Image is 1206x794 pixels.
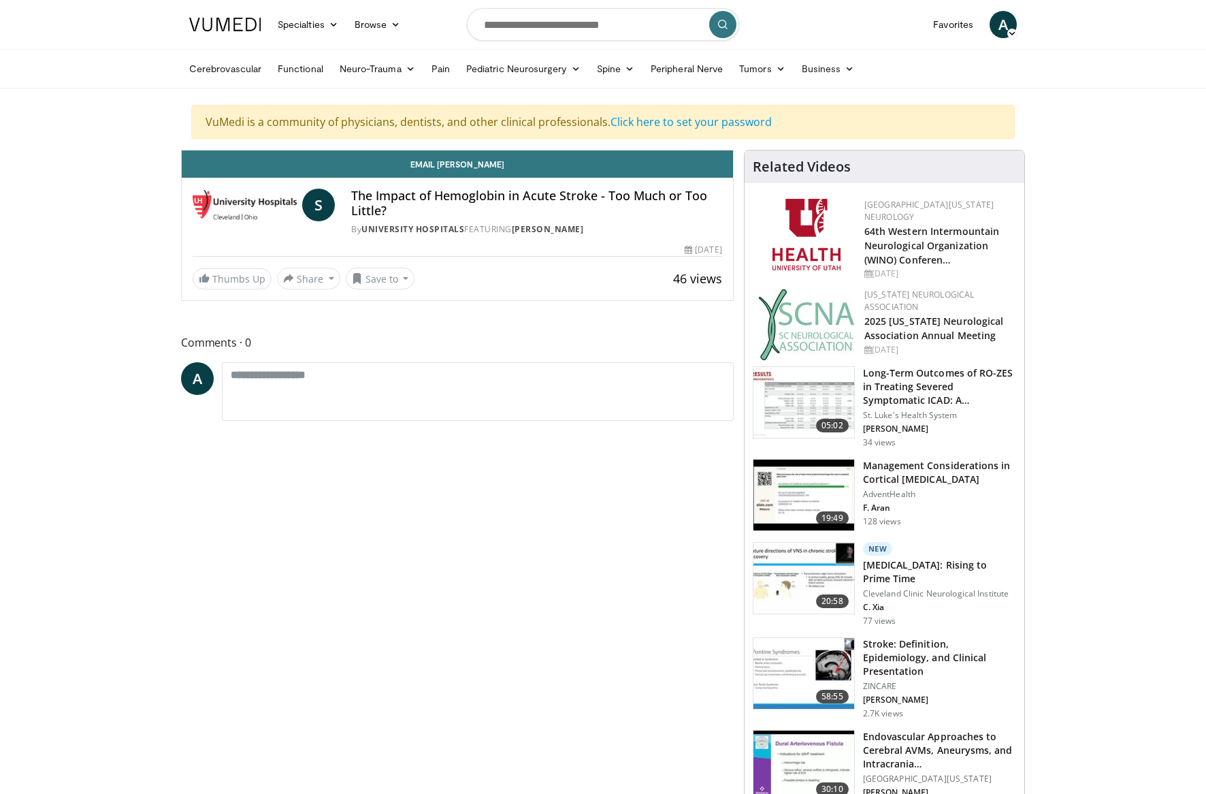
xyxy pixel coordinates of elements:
a: A [181,362,214,395]
span: 05:02 [816,419,849,432]
div: VuMedi is a community of physicians, dentists, and other clinical professionals. [191,105,1015,139]
img: VuMedi Logo [189,18,261,31]
h3: Management Considerations in Cortical [MEDICAL_DATA] [863,459,1016,486]
span: 19:49 [816,511,849,525]
p: 77 views [863,616,896,626]
p: St. Luke's Health System [863,410,1016,421]
span: Comments 0 [181,334,734,351]
button: Save to [346,268,415,289]
p: F. Aran [863,503,1016,513]
a: 2025 [US_STATE] Neurological Association Annual Meeting [864,315,1004,342]
a: 64th Western Intermountain Neurological Organization (WINO) Conferen… [864,225,1000,266]
img: 26d5732c-95f1-4678-895e-01ffe56ce748.150x105_q85_crop-smart_upscale.jpg [753,638,854,709]
div: By FEATURING [351,223,721,236]
p: [PERSON_NAME] [863,695,1016,705]
h3: [MEDICAL_DATA]: Rising to Prime Time [863,558,1016,586]
div: [DATE] [685,244,721,256]
a: Pain [423,55,458,82]
input: Search topics, interventions [467,8,739,41]
a: Favorites [925,11,981,38]
a: [PERSON_NAME] [512,223,584,235]
div: [DATE] [864,268,1013,280]
a: Pediatric Neurosurgery [458,55,589,82]
p: 128 views [863,516,901,527]
span: 46 views [673,270,722,287]
a: Cerebrovascular [181,55,270,82]
img: b123db18-9392-45ae-ad1d-42c3758a27aa.jpg.150x105_q85_autocrop_double_scale_upscale_version-0.2.jpg [758,289,855,360]
p: [PERSON_NAME] [863,424,1016,434]
div: [DATE] [864,344,1013,356]
a: Functional [270,55,331,82]
h3: Stroke: Definition, Epidemiology, and Clinical Presentation [863,637,1016,678]
img: 627c2dd7-b815-408c-84d8-5c8a7424924c.150x105_q85_crop-smart_upscale.jpg [753,367,854,438]
p: Cleveland Clinic Neurological Institute [863,588,1016,599]
h3: Endovascular Approaches to Cerebral AVMs, Aneurysms, and Intracrania… [863,730,1016,771]
p: AdventHealth [863,489,1016,500]
button: Share [277,268,340,289]
a: A [990,11,1017,38]
a: Tumors [731,55,794,82]
a: Neuro-Trauma [331,55,423,82]
img: University Hospitals [193,189,297,221]
a: 20:58 New [MEDICAL_DATA]: Rising to Prime Time Cleveland Clinic Neurological Institute C. Xia 77 ... [753,542,1016,626]
h4: The Impact of Hemoglobin in Acute Stroke - Too Much or Too Little? [351,189,721,218]
p: New [863,542,893,556]
a: 05:02 Long-Term Outcomes of RO-ZES in Treating Severed Symptomatic ICAD: A… St. Luke's Health Sys... [753,366,1016,448]
p: 2.7K views [863,708,903,719]
p: ZINCARE [863,681,1016,692]
span: 58:55 [816,690,849,703]
a: Click here to set your password [610,114,772,129]
a: S [302,189,335,221]
a: [GEOGRAPHIC_DATA][US_STATE] Neurology [864,199,994,223]
a: Peripheral Nerve [642,55,731,82]
a: Spine [589,55,642,82]
a: 58:55 Stroke: Definition, Epidemiology, and Clinical Presentation ZINCARE [PERSON_NAME] 2.7K views [753,637,1016,719]
p: [GEOGRAPHIC_DATA][US_STATE] [863,774,1016,784]
span: 20:58 [816,594,849,608]
a: Specialties [270,11,346,38]
a: Browse [346,11,409,38]
a: 19:49 Management Considerations in Cortical [MEDICAL_DATA] AdventHealth F. Aran 128 views [753,459,1016,531]
a: University Hospitals [361,223,464,235]
p: 34 views [863,437,896,448]
h3: Long-Term Outcomes of RO-ZES in Treating Severed Symptomatic ICAD: A… [863,366,1016,407]
img: 43dcbb99-5764-4f51-bf18-3e9fe8b1d216.150x105_q85_crop-smart_upscale.jpg [753,460,854,530]
img: f6362829-b0a3-407d-a044-59546adfd345.png.150x105_q85_autocrop_double_scale_upscale_version-0.2.png [772,199,841,270]
img: f1d696cd-2275-40a1-93b3-437403182b66.150x105_q85_crop-smart_upscale.jpg [753,543,854,614]
p: C. Xia [863,602,1016,613]
a: Email [PERSON_NAME] [182,150,733,178]
a: Business [794,55,863,82]
a: Thumbs Up [193,268,272,289]
a: [US_STATE] Neurological Association [864,289,975,313]
h4: Related Videos [753,159,851,175]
